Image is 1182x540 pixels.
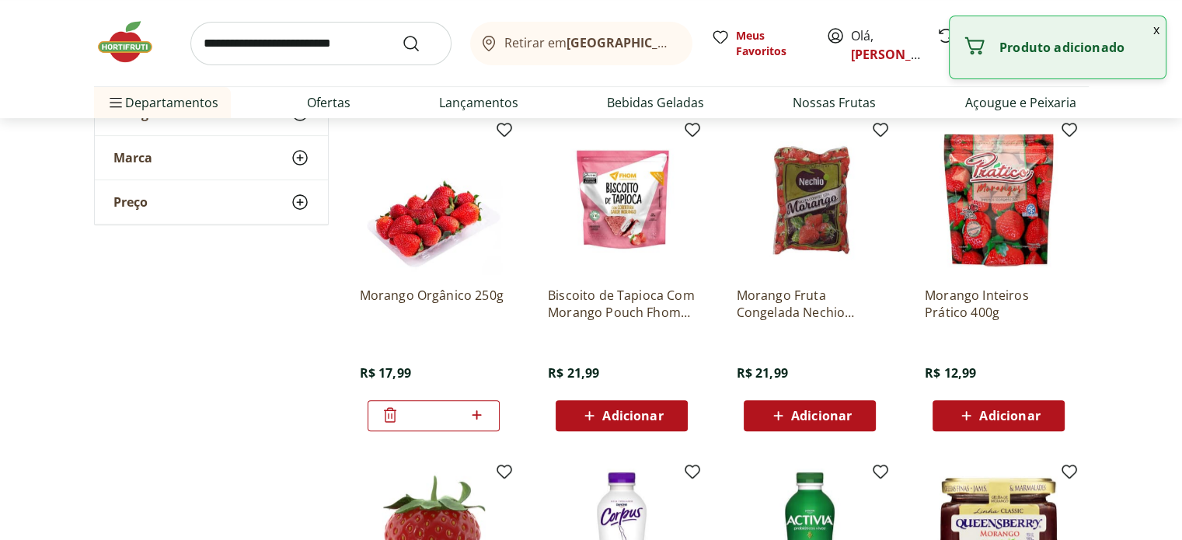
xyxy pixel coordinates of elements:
[360,127,507,274] img: Morango Orgânico 250g
[791,409,852,422] span: Adicionar
[402,34,439,53] button: Submit Search
[556,400,688,431] button: Adicionar
[190,22,452,65] input: search
[470,22,692,65] button: Retirar em[GEOGRAPHIC_DATA]/[GEOGRAPHIC_DATA]
[979,409,1040,422] span: Adicionar
[360,364,411,381] span: R$ 17,99
[736,364,787,381] span: R$ 21,99
[851,46,952,63] a: [PERSON_NAME]
[94,19,172,65] img: Hortifruti
[106,84,125,121] button: Menu
[113,194,148,210] span: Preço
[736,127,884,274] img: Morango Fruta Congelada Nechio 1,02kg
[106,84,218,121] span: Departamentos
[567,34,828,51] b: [GEOGRAPHIC_DATA]/[GEOGRAPHIC_DATA]
[95,180,328,224] button: Preço
[113,150,152,165] span: Marca
[851,26,920,64] span: Olá,
[925,364,976,381] span: R$ 12,99
[1147,16,1166,43] button: Fechar notificação
[307,93,350,112] a: Ofertas
[504,36,676,50] span: Retirar em
[548,364,599,381] span: R$ 21,99
[548,127,696,274] img: Biscoito de Tapioca Com Morango Pouch Fhom 60g
[548,287,696,321] a: Biscoito de Tapioca Com Morango Pouch Fhom 60g
[933,400,1065,431] button: Adicionar
[607,93,704,112] a: Bebidas Geladas
[925,287,1072,321] a: Morango Inteiros Prático 400g
[964,93,1076,112] a: Açougue e Peixaria
[360,287,507,321] a: Morango Orgânico 250g
[999,40,1153,55] p: Produto adicionado
[736,28,807,59] span: Meus Favoritos
[736,287,884,321] a: Morango Fruta Congelada Nechio 1,02kg
[793,93,876,112] a: Nossas Frutas
[95,136,328,179] button: Marca
[925,127,1072,274] img: Morango Inteiros Prático 400g
[439,93,518,112] a: Lançamentos
[744,400,876,431] button: Adicionar
[602,409,663,422] span: Adicionar
[711,28,807,59] a: Meus Favoritos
